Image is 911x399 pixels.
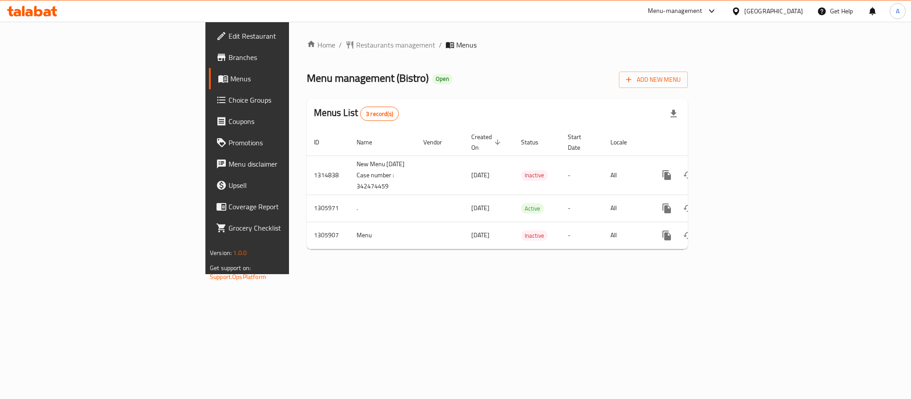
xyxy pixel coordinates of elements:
td: All [603,156,649,195]
nav: breadcrumb [307,40,688,50]
button: Change Status [678,164,699,186]
span: Coupons [229,116,350,127]
a: Support.OpsPlatform [210,271,266,283]
div: Menu-management [648,6,702,16]
th: Actions [649,129,749,156]
span: Edit Restaurant [229,31,350,41]
span: 3 record(s) [361,110,398,118]
td: - [561,222,603,249]
a: Restaurants management [345,40,435,50]
span: Name [357,137,384,148]
button: more [656,164,678,186]
span: Active [521,203,544,214]
table: enhanced table [307,129,749,249]
h2: Menus List [314,106,399,121]
span: ID [314,137,331,148]
a: Grocery Checklist [209,217,357,239]
div: Export file [663,103,684,124]
span: Restaurants management [356,40,435,50]
span: 1.0.0 [233,247,247,259]
button: more [656,225,678,246]
a: Choice Groups [209,89,357,111]
span: Start Date [568,132,593,153]
a: Promotions [209,132,357,153]
span: Choice Groups [229,95,350,105]
span: Branches [229,52,350,63]
button: Change Status [678,198,699,219]
a: Coupons [209,111,357,132]
span: Menu disclaimer [229,159,350,169]
button: Add New Menu [619,72,688,88]
div: Open [432,74,453,84]
td: All [603,195,649,222]
span: Inactive [521,231,548,241]
a: Branches [209,47,357,68]
span: Get support on: [210,262,251,274]
a: Coverage Report [209,196,357,217]
span: Coverage Report [229,201,350,212]
span: A [896,6,899,16]
span: Promotions [229,137,350,148]
span: Menus [230,73,350,84]
td: All [603,222,649,249]
span: Open [432,75,453,83]
button: Change Status [678,225,699,246]
span: Status [521,137,550,148]
span: Add New Menu [626,74,681,85]
span: Menu management ( Bistro ) [307,68,429,88]
div: [GEOGRAPHIC_DATA] [744,6,803,16]
span: Version: [210,247,232,259]
span: Created On [471,132,503,153]
span: Inactive [521,170,548,180]
td: . [349,195,416,222]
span: Upsell [229,180,350,191]
button: more [656,198,678,219]
li: / [439,40,442,50]
td: Menu [349,222,416,249]
div: Total records count [360,107,399,121]
div: Active [521,203,544,214]
span: [DATE] [471,229,490,241]
a: Edit Restaurant [209,25,357,47]
a: Upsell [209,175,357,196]
span: Menus [456,40,477,50]
span: [DATE] [471,202,490,214]
td: - [561,195,603,222]
td: New Menu [DATE] Case number : 342474459 [349,156,416,195]
span: [DATE] [471,169,490,181]
span: Vendor [423,137,453,148]
div: Inactive [521,230,548,241]
a: Menu disclaimer [209,153,357,175]
span: Grocery Checklist [229,223,350,233]
td: - [561,156,603,195]
span: Locale [610,137,638,148]
a: Menus [209,68,357,89]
